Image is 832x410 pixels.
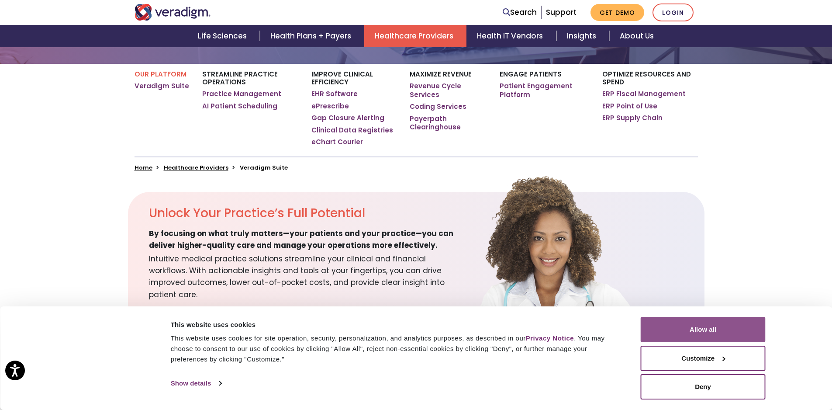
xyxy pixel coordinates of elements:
[311,114,384,122] a: Gap Closure Alerting
[602,102,657,111] a: ERP Point of Use
[652,3,694,21] a: Login
[135,163,152,172] a: Home
[149,228,464,251] span: By focusing on what truly matters—your patients and your practice—you can deliver higher-quality ...
[602,90,686,98] a: ERP Fiscal Management
[311,102,349,111] a: ePrescribe
[364,25,466,47] a: Healthcare Providers
[164,163,228,172] a: Healthcare Providers
[149,206,464,221] h2: Unlock Your Practice’s Full Potential
[466,25,556,47] a: Health IT Vendors
[410,82,486,99] a: Revenue Cycle Services
[641,346,766,371] button: Customize
[410,102,466,111] a: Coding Services
[556,25,609,47] a: Insights
[202,90,281,98] a: Practice Management
[135,4,211,21] img: Veradigm logo
[602,114,663,122] a: ERP Supply Chain
[311,138,363,146] a: eChart Courier
[788,366,822,400] iframe: To enrich screen reader interactions, please activate Accessibility in Grammarly extension settings
[590,4,644,21] a: Get Demo
[546,7,577,17] a: Support
[311,90,358,98] a: EHR Software
[609,25,664,47] a: About Us
[410,115,486,132] a: Payerpath Clearinghouse
[187,25,260,47] a: Life Sciences
[503,7,537,18] a: Search
[641,317,766,342] button: Allow all
[171,377,221,390] a: Show details
[641,374,766,400] button: Deny
[526,334,574,342] a: Privacy Notice
[135,82,189,90] a: Veradigm Suite
[202,102,277,111] a: AI Patient Scheduling
[171,320,621,330] div: This website uses cookies
[311,126,393,135] a: Clinical Data Registries
[171,333,621,365] div: This website uses cookies for site operation, security, personalization, and analytics purposes, ...
[449,174,667,356] img: solution-provider-potential.png
[260,25,364,47] a: Health Plans + Payers
[149,251,464,301] span: Intuitive medical practice solutions streamline your clinical and financial workflows. With actio...
[500,82,589,99] a: Patient Engagement Platform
